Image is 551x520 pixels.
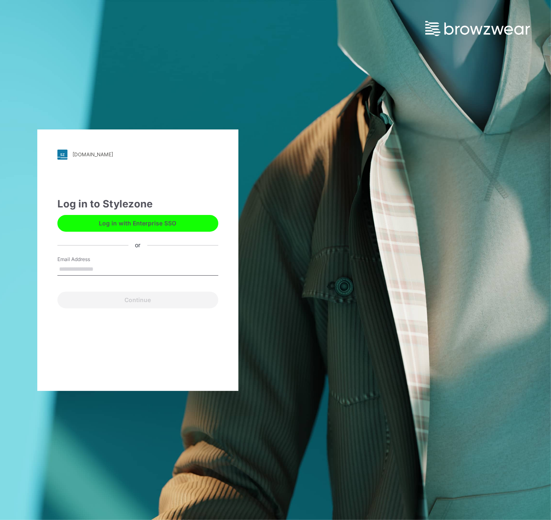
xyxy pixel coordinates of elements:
[425,21,530,36] img: browzwear-logo.e42bd6dac1945053ebaf764b6aa21510.svg
[57,256,116,263] label: Email Address
[57,150,67,160] img: stylezone-logo.562084cfcfab977791bfbf7441f1a819.svg
[72,151,113,158] div: [DOMAIN_NAME]
[57,215,218,232] button: Log in with Enterprise SSO
[57,197,218,212] div: Log in to Stylezone
[128,241,147,250] div: or
[57,150,218,160] a: [DOMAIN_NAME]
